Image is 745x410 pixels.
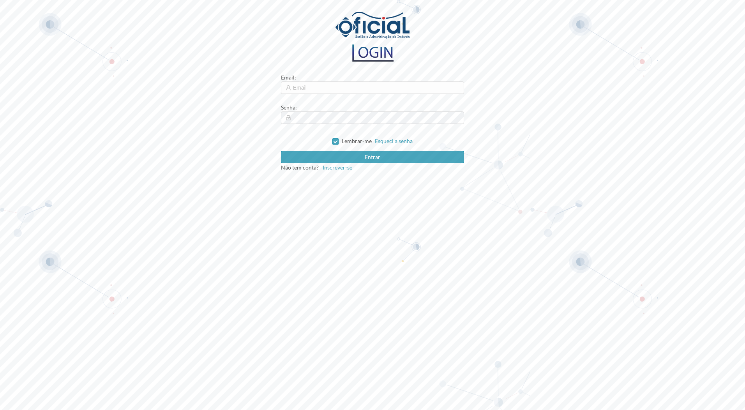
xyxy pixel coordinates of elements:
span: Inscrever-se [323,164,352,171]
div: : [281,103,464,111]
input: Email [281,81,464,94]
a: Esqueci a senha [375,138,413,144]
span: Email [281,74,295,81]
i: icon: user [286,85,291,90]
span: Não tem conta? [281,164,319,171]
img: logo [350,44,395,62]
span: Senha [281,104,295,111]
span: Lembrar-me [342,138,372,144]
img: logo [335,12,410,39]
a: Inscrever-se [319,164,352,171]
button: Entrar [281,151,464,163]
i: icon: lock [286,115,291,120]
div: : [281,73,464,81]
